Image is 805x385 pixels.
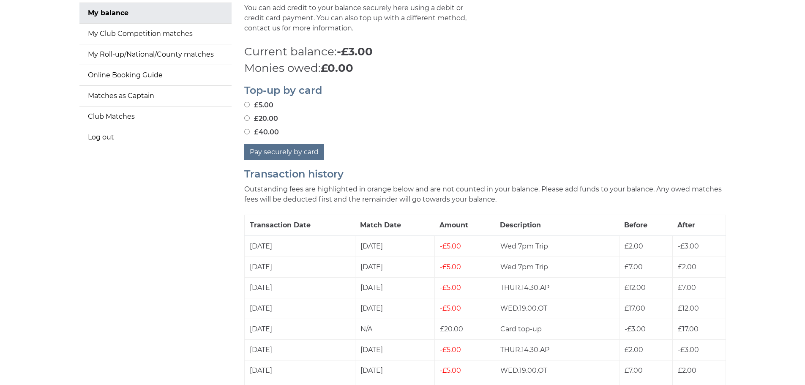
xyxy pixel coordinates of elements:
td: [DATE] [355,277,434,298]
p: Current balance: [244,44,726,60]
span: -£3.00 [678,242,699,250]
td: [DATE] [244,277,355,298]
td: [DATE] [244,360,355,381]
strong: -£3.00 [337,45,373,58]
button: Pay securely by card [244,144,324,160]
input: £40.00 [244,129,250,134]
span: £2.00 [625,346,643,354]
a: My Roll-up/National/County matches [79,44,232,65]
span: £17.00 [625,304,645,312]
span: £5.00 [440,304,461,312]
span: £5.00 [440,284,461,292]
span: £5.00 [440,263,461,271]
td: [DATE] [244,236,355,257]
td: THUR.14.30.AP [495,277,619,298]
span: £12.00 [625,284,646,292]
td: [DATE] [355,360,434,381]
th: Description [495,215,619,236]
td: WED.19.00.OT [495,360,619,381]
th: Transaction Date [244,215,355,236]
span: -£3.00 [625,325,646,333]
span: £17.00 [678,325,699,333]
td: Wed 7pm Trip [495,257,619,277]
th: Before [619,215,672,236]
input: £5.00 [244,102,250,107]
span: £7.00 [625,366,643,374]
p: Outstanding fees are highlighted in orange below and are not counted in your balance. Please add ... [244,184,726,205]
p: Monies owed: [244,60,726,76]
span: £5.00 [440,366,461,374]
strong: £0.00 [321,61,353,75]
td: [DATE] [244,298,355,319]
span: £20.00 [440,325,463,333]
span: -£3.00 [678,346,699,354]
td: [DATE] [355,339,434,360]
span: £5.00 [440,346,461,354]
td: N/A [355,319,434,339]
a: My Club Competition matches [79,24,232,44]
th: Amount [434,215,495,236]
label: £20.00 [244,114,278,124]
a: Log out [79,127,232,147]
a: Club Matches [79,106,232,127]
td: [DATE] [244,257,355,277]
h2: Transaction history [244,169,726,180]
th: After [672,215,726,236]
th: Match Date [355,215,434,236]
h2: Top-up by card [244,85,726,96]
td: THUR.14.30.AP [495,339,619,360]
span: £7.00 [678,284,696,292]
input: £20.00 [244,115,250,121]
a: My balance [79,3,232,23]
td: [DATE] [244,319,355,339]
span: £12.00 [678,304,699,312]
span: £7.00 [625,263,643,271]
label: £40.00 [244,127,279,137]
label: £5.00 [244,100,273,110]
td: [DATE] [355,298,434,319]
td: Wed 7pm Trip [495,236,619,257]
span: £5.00 [440,242,461,250]
td: [DATE] [355,257,434,277]
td: WED.19.00.OT [495,298,619,319]
a: Online Booking Guide [79,65,232,85]
span: £2.00 [625,242,643,250]
td: [DATE] [355,236,434,257]
span: £2.00 [678,366,696,374]
td: Card top-up [495,319,619,339]
td: [DATE] [244,339,355,360]
a: Matches as Captain [79,86,232,106]
span: £2.00 [678,263,696,271]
